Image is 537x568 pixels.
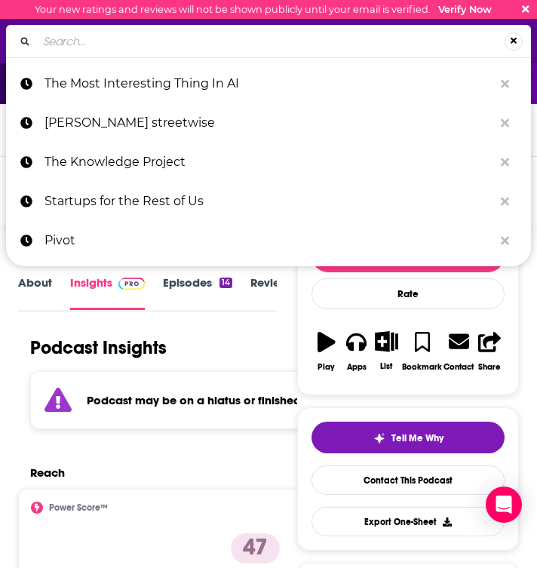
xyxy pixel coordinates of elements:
[486,487,522,523] div: Open Intercom Messenger
[311,507,505,536] button: Export One-Sheet
[311,278,505,309] div: Rate
[30,336,167,359] h1: Podcast Insights
[391,432,443,444] span: Tell Me Why
[347,362,367,372] div: Apps
[44,143,493,182] p: The Knowledge Project
[6,64,531,103] a: The Most Interesting Thing In AI
[438,4,492,15] a: Verify Now
[6,182,531,221] a: Startups for the Rest of Us
[250,275,294,309] a: Reviews
[6,103,531,143] a: [PERSON_NAME] streetwise
[44,182,493,221] p: Startups for the Rest of Us
[6,25,531,57] div: Search...
[30,465,65,480] h2: Reach
[44,221,493,260] p: Pivot
[478,362,501,372] div: Share
[342,321,372,381] button: Apps
[373,432,385,444] img: tell me why sparkle
[44,103,493,143] p: barron's streetwise
[44,64,493,103] p: The Most Interesting Thing In AI
[6,221,531,260] a: Pivot
[402,362,442,372] div: Bookmark
[35,4,492,15] div: Your new ratings and reviews will not be shown publicly until your email is verified.
[118,278,145,290] img: Podchaser Pro
[380,361,392,371] div: List
[18,275,52,309] a: About
[219,278,232,288] div: 14
[70,275,145,309] a: InsightsPodchaser Pro
[18,371,493,429] section: Click to expand status details
[474,321,505,381] button: Share
[311,422,505,453] button: tell me why sparkleTell Me Why
[311,465,505,495] a: Contact This Podcast
[163,275,232,309] a: Episodes14
[231,533,280,563] p: 47
[311,321,342,381] button: Play
[49,502,108,513] h2: Power Score™
[372,321,402,380] button: List
[401,321,443,381] button: Bookmark
[443,361,474,372] div: Contact
[6,143,531,182] a: The Knowledge Project
[318,362,335,372] div: Play
[87,393,301,407] strong: Podcast may be on a hiatus or finished
[37,29,505,54] input: Search...
[443,321,474,381] a: Contact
